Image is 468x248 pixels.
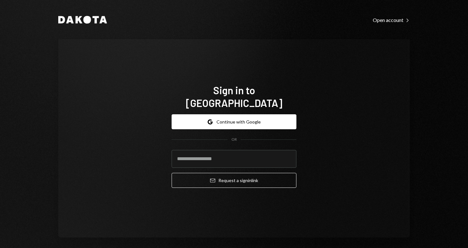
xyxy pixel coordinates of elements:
div: OR [231,137,237,142]
h1: Sign in to [GEOGRAPHIC_DATA] [172,84,296,109]
button: Request a signinlink [172,173,296,188]
div: Open account [373,17,410,23]
button: Continue with Google [172,114,296,129]
a: Open account [373,16,410,23]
